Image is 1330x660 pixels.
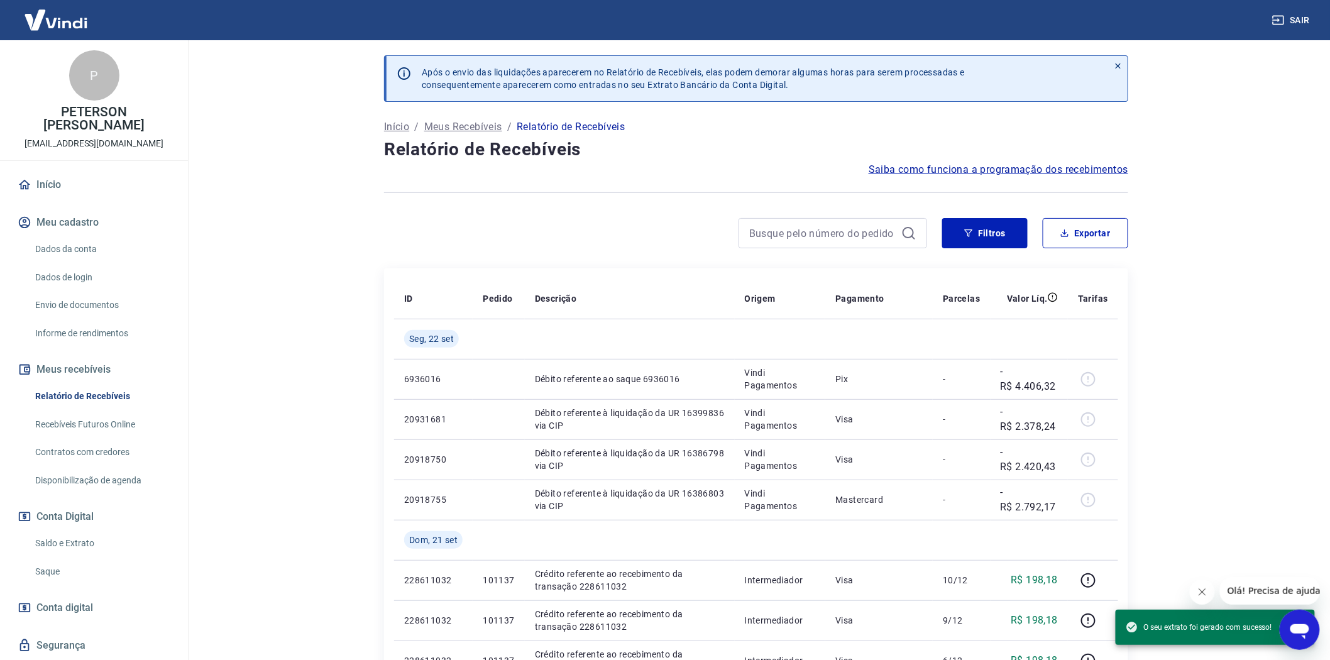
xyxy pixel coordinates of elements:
p: 10/12 [943,574,980,586]
p: 101137 [483,614,514,627]
p: 228611032 [404,614,463,627]
p: Intermediador [745,574,816,586]
p: - [943,453,980,466]
a: Recebíveis Futuros Online [30,412,173,437]
p: Vindi Pagamentos [745,407,816,432]
button: Exportar [1043,218,1128,248]
a: Segurança [15,632,173,659]
p: Visa [835,614,923,627]
span: Dom, 21 set [409,534,458,546]
p: Parcelas [943,292,980,305]
a: Conta digital [15,594,173,622]
a: Contratos com credores [30,439,173,465]
button: Conta Digital [15,503,173,531]
p: Após o envio das liquidações aparecerem no Relatório de Recebíveis, elas podem demorar algumas ho... [422,66,965,91]
span: Conta digital [36,599,93,617]
p: Pix [835,373,923,385]
p: Pagamento [835,292,884,305]
p: -R$ 2.378,24 [1001,404,1058,434]
p: -R$ 2.792,17 [1001,485,1058,515]
span: O seu extrato foi gerado com sucesso! [1126,621,1272,634]
p: [EMAIL_ADDRESS][DOMAIN_NAME] [25,137,163,150]
a: Informe de rendimentos [30,321,173,346]
span: Seg, 22 set [409,333,454,345]
a: Dados de login [30,265,173,290]
p: -R$ 4.406,32 [1001,364,1058,394]
p: - [943,373,980,385]
p: / [507,119,512,135]
p: Vindi Pagamentos [745,447,816,472]
p: / [414,119,419,135]
iframe: Mensagem da empresa [1220,577,1320,605]
p: Relatório de Recebíveis [517,119,625,135]
p: Valor Líq. [1007,292,1048,305]
a: Dados da conta [30,236,173,262]
p: - [943,413,980,426]
a: Saldo e Extrato [30,531,173,556]
p: 20931681 [404,413,463,426]
p: -R$ 2.420,43 [1001,444,1058,475]
p: Crédito referente ao recebimento da transação 228611032 [535,568,725,593]
a: Início [384,119,409,135]
button: Filtros [942,218,1028,248]
p: Visa [835,574,923,586]
a: Início [15,171,173,199]
span: Olá! Precisa de ajuda? [8,9,106,19]
p: Débito referente à liquidação da UR 16386798 via CIP [535,447,725,472]
iframe: Fechar mensagem [1190,580,1215,605]
p: Mastercard [835,493,923,506]
p: 20918750 [404,453,463,466]
a: Relatório de Recebíveis [30,383,173,409]
p: 101137 [483,574,514,586]
button: Sair [1270,9,1315,32]
a: Disponibilização de agenda [30,468,173,493]
p: - [943,493,980,506]
p: Descrição [535,292,577,305]
p: Débito referente à liquidação da UR 16386803 via CIP [535,487,725,512]
p: 9/12 [943,614,980,627]
a: Envio de documentos [30,292,173,318]
a: Meus Recebíveis [424,119,502,135]
p: PETERSON [PERSON_NAME] [10,106,178,132]
h4: Relatório de Recebíveis [384,137,1128,162]
button: Meu cadastro [15,209,173,236]
a: Saque [30,559,173,585]
a: Saiba como funciona a programação dos recebimentos [869,162,1128,177]
p: Débito referente à liquidação da UR 16399836 via CIP [535,407,725,432]
p: Origem [745,292,776,305]
p: Vindi Pagamentos [745,366,816,392]
img: Vindi [15,1,97,39]
p: R$ 198,18 [1011,613,1058,628]
p: 20918755 [404,493,463,506]
iframe: Botão para abrir a janela de mensagens [1280,610,1320,650]
div: P [69,50,119,101]
p: 228611032 [404,574,463,586]
p: Intermediador [745,614,816,627]
p: Crédito referente ao recebimento da transação 228611032 [535,608,725,633]
p: 6936016 [404,373,463,385]
p: Tarifas [1078,292,1108,305]
p: Débito referente ao saque 6936016 [535,373,725,385]
input: Busque pelo número do pedido [749,224,896,243]
p: R$ 198,18 [1011,573,1058,588]
p: Vindi Pagamentos [745,487,816,512]
p: Pedido [483,292,512,305]
p: Visa [835,413,923,426]
p: Visa [835,453,923,466]
button: Meus recebíveis [15,356,173,383]
p: ID [404,292,413,305]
